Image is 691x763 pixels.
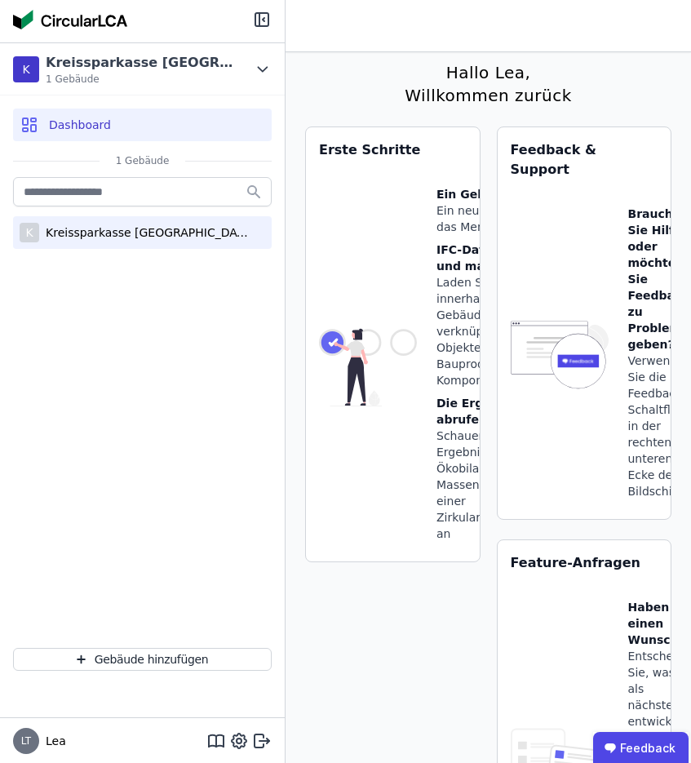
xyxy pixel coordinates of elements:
div: Schauen Sie sich Ergebnisse zu einer Ökobilanzierung, einer Massenberechnung und einer Zirkularit... [436,428,582,542]
div: Ein Gebäude erstellen [436,186,582,202]
div: Willkommen zurück [405,84,572,107]
div: Feature-Anfragen [498,540,671,586]
span: Dashboard [49,117,111,133]
div: K [20,223,39,242]
div: Feedback & Support [498,127,671,193]
img: getting_started_tile-DrF_GRSv.svg [319,186,417,548]
div: Die Ergebnisse abrufen [436,395,582,428]
span: 1 Gebäude [46,73,233,86]
span: Lea [39,733,66,749]
div: Laden Sie eine IFC-Datei innerhalb Ihres Gebäudes hoch und verknüpfen Sie ihre Objekte zu Bauprod... [436,274,582,388]
span: LT [21,736,31,746]
div: IFC-Datei hochladen und mappen [436,242,582,274]
div: Erste Schritte [306,127,480,173]
div: Hallo Lea, [405,61,572,84]
img: Concular [13,10,127,29]
div: K [13,56,39,82]
div: Kreissparkasse [GEOGRAPHIC_DATA] [46,53,233,73]
button: Gebäude hinzufügen [13,648,272,671]
span: 1 Gebäude [100,154,186,167]
img: feedback-icon-HCTs5lye.svg [511,206,609,506]
div: Kreissparkasse [GEOGRAPHIC_DATA]-[GEOGRAPHIC_DATA] [39,224,251,241]
div: Ein neues Gebäude über das Menü erstellen [436,202,582,235]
